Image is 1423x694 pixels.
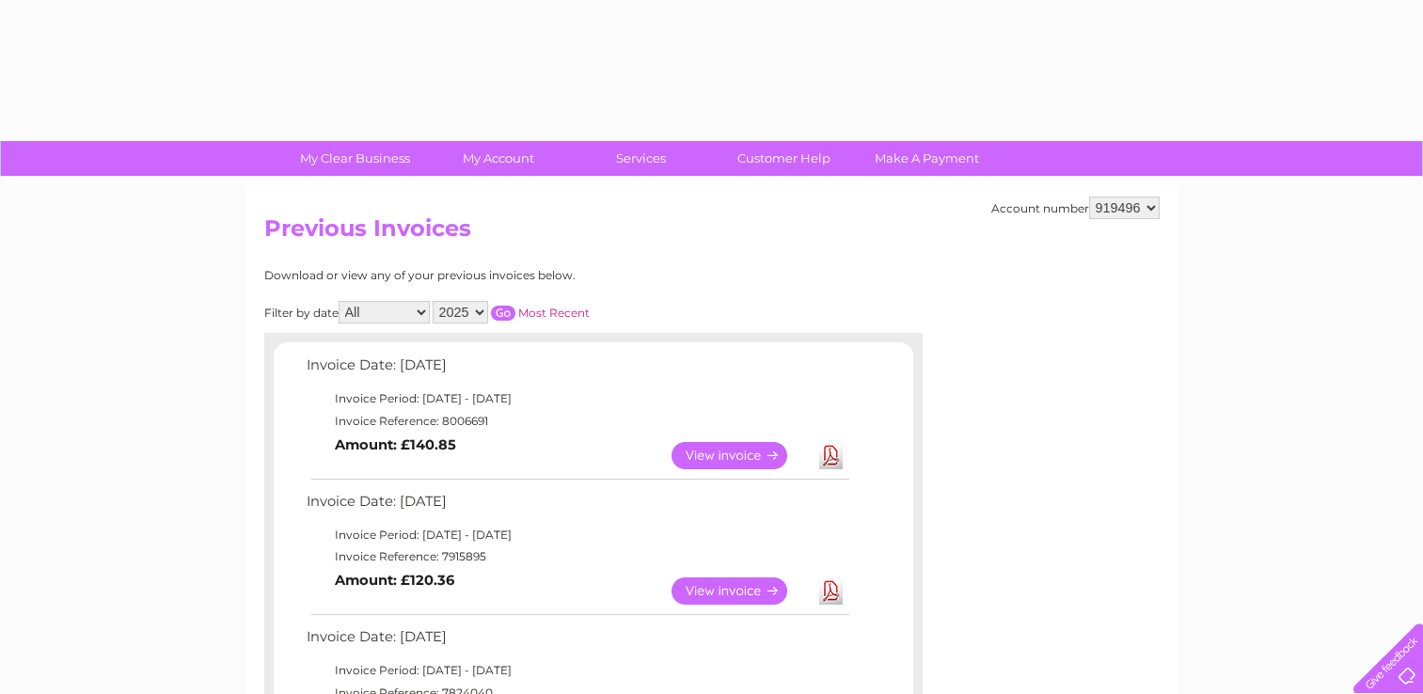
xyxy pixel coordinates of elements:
td: Invoice Reference: 8006691 [302,410,852,433]
td: Invoice Date: [DATE] [302,624,852,659]
td: Invoice Date: [DATE] [302,353,852,387]
div: Account number [991,197,1160,219]
a: Services [563,141,719,176]
a: Download [819,442,843,469]
td: Invoice Period: [DATE] - [DATE] [302,524,852,546]
td: Invoice Reference: 7915895 [302,545,852,568]
a: Customer Help [706,141,862,176]
td: Invoice Period: [DATE] - [DATE] [302,659,852,682]
td: Invoice Date: [DATE] [302,489,852,524]
a: Make A Payment [849,141,1004,176]
div: Filter by date [264,301,758,323]
a: Download [819,577,843,605]
h2: Previous Invoices [264,215,1160,251]
div: Download or view any of your previous invoices below. [264,269,758,282]
td: Invoice Period: [DATE] - [DATE] [302,387,852,410]
a: View [672,577,810,605]
a: My Account [420,141,576,176]
b: Amount: £140.85 [335,436,456,453]
a: My Clear Business [277,141,433,176]
b: Amount: £120.36 [335,572,454,589]
a: Most Recent [518,306,590,320]
a: View [672,442,810,469]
